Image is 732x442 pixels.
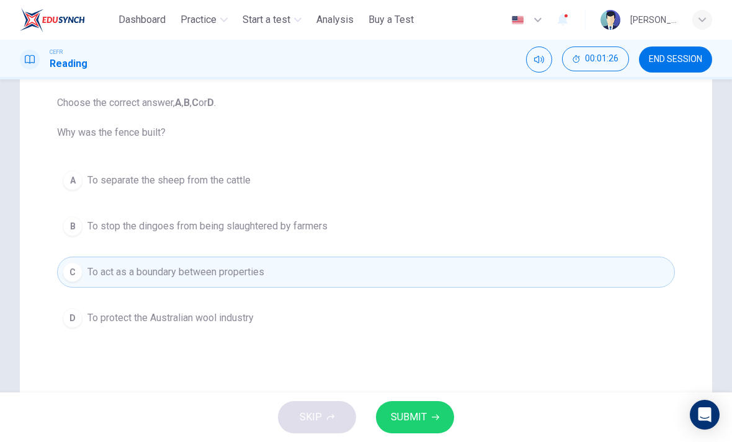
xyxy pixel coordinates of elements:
[376,401,454,433] button: SUBMIT
[20,7,85,32] img: ELTC logo
[57,165,675,196] button: ATo separate the sheep from the cattle
[649,55,702,64] span: END SESSION
[20,7,114,32] a: ELTC logo
[63,216,83,236] div: B
[87,219,328,234] span: To stop the dingoes from being slaughtered by farmers
[57,303,675,334] button: DTo protect the Australian wool industry
[526,46,552,73] div: Mute
[630,12,677,27] div: [PERSON_NAME]
[311,9,359,31] button: Analysis
[87,265,264,280] span: To act as a boundary between properties
[118,12,166,27] span: Dashboard
[175,97,182,108] b: A
[192,97,199,108] b: C
[391,409,427,426] span: SUBMIT
[181,12,216,27] span: Practice
[585,54,618,64] span: 00:01:26
[87,173,251,188] span: To separate the sheep from the cattle
[57,257,675,288] button: CTo act as a boundary between properties
[600,10,620,30] img: Profile picture
[510,15,525,25] img: en
[639,46,712,73] button: END SESSION
[690,400,720,430] div: Open Intercom Messenger
[184,97,190,108] b: B
[243,12,290,27] span: Start a test
[50,48,63,56] span: CEFR
[57,95,675,140] span: Choose the correct answer, , , or . Why was the fence built?
[207,97,214,108] b: D
[114,9,171,31] button: Dashboard
[562,46,629,73] div: Hide
[364,9,419,31] button: Buy a Test
[63,262,83,282] div: C
[57,211,675,242] button: BTo stop the dingoes from being slaughtered by farmers
[63,170,83,190] div: A
[368,12,414,27] span: Buy a Test
[63,308,83,328] div: D
[238,9,306,31] button: Start a test
[316,12,354,27] span: Analysis
[87,311,254,325] span: To protect the Australian wool industry
[176,9,233,31] button: Practice
[562,46,629,71] button: 00:01:26
[50,56,87,71] h1: Reading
